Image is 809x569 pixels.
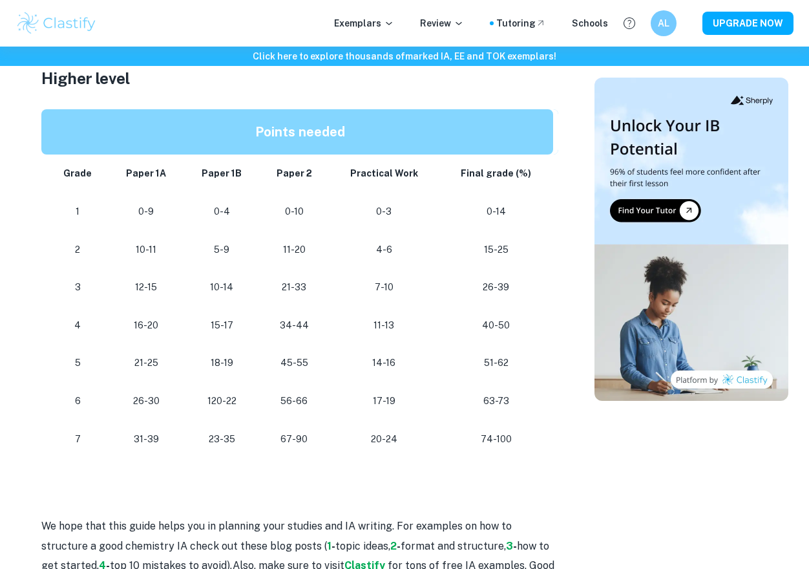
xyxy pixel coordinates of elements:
button: AL [651,10,677,36]
p: 5-9 [194,241,249,259]
p: 10-14 [194,279,249,296]
p: 31-39 [119,431,174,448]
strong: Points needed [255,124,345,140]
p: Review [420,16,464,30]
p: 11-20 [269,241,319,259]
p: 21-25 [119,354,174,372]
a: 1 [327,540,331,552]
p: 20-24 [339,431,428,448]
p: 14-16 [339,354,428,372]
p: 2 [57,241,98,259]
p: 40-50 [449,317,543,334]
img: Clastify logo [16,10,98,36]
h3: Higher level [41,67,558,90]
p: 6 [57,392,98,410]
a: Tutoring [496,16,546,30]
p: 56-66 [269,392,319,410]
span: format and structure [401,540,504,552]
p: 15-17 [194,317,249,334]
button: Help and Feedback [618,12,640,34]
h6: Click here to explore thousands of marked IA, EE and TOK exemplars ! [3,49,806,63]
p: 45-55 [269,354,319,372]
strong: Paper 1B [202,168,242,178]
h6: AL [657,16,671,30]
p: 15-25 [449,241,543,259]
p: 120-22 [194,392,249,410]
p: 16-20 [119,317,174,334]
p: 26-30 [119,392,174,410]
strong: - [397,540,401,552]
p: 7-10 [339,279,428,296]
p: 21-33 [269,279,319,296]
p: 18-19 [194,354,249,372]
strong: Practical Work [350,168,418,178]
p: 23-35 [194,431,249,448]
p: 1 [57,203,98,220]
p: 74-100 [449,431,543,448]
p: 0-4 [194,203,249,220]
p: 0-9 [119,203,174,220]
a: 2 [390,540,397,552]
p: 0-10 [269,203,319,220]
img: Thumbnail [594,78,788,401]
p: 34-44 [269,317,319,334]
strong: Paper 2 [277,168,312,178]
span: topic ideas [335,540,388,552]
p: 12-15 [119,279,174,296]
strong: - [513,540,517,552]
p: 63-73 [449,392,543,410]
p: 17-19 [339,392,428,410]
p: 4-6 [339,241,428,259]
p: 26-39 [449,279,543,296]
p: Exemplars [334,16,394,30]
strong: Final grade (%) [461,168,531,178]
strong: Paper 1A [126,168,166,178]
p: 10-11 [119,241,174,259]
p: 3 [57,279,98,296]
p: 67-90 [269,431,319,448]
p: 5 [57,354,98,372]
p: 0-14 [449,203,543,220]
p: 7 [57,431,98,448]
a: Schools [572,16,608,30]
p: 4 [57,317,98,334]
button: UPGRADE NOW [702,12,793,35]
p: 0-3 [339,203,428,220]
p: 11-13 [339,317,428,334]
strong: Grade [63,168,92,178]
p: 51-62 [449,354,543,372]
strong: - [331,540,335,552]
a: 3 [506,540,513,552]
